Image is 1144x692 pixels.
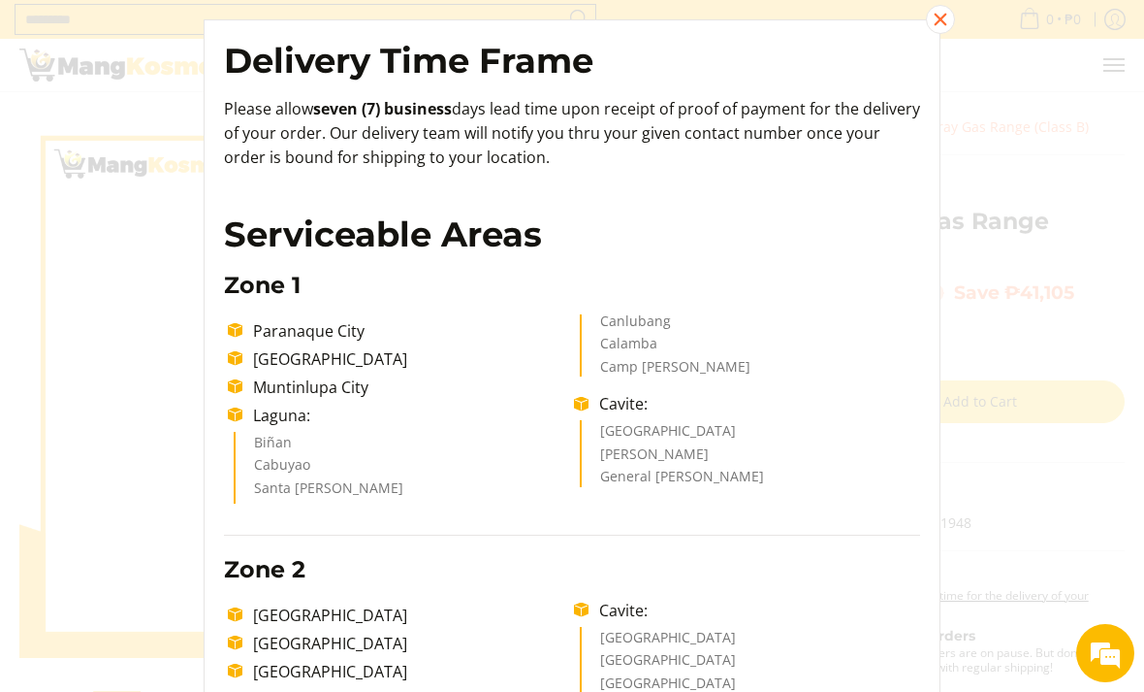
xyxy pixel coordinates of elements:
li: [GEOGRAPHIC_DATA] [243,347,574,371]
li: [GEOGRAPHIC_DATA] [243,632,574,655]
li: [PERSON_NAME] [600,447,902,471]
li: Canlubang [600,314,902,338]
li: Calamba [600,337,902,360]
b: seven (7) business [313,98,452,119]
li: General [PERSON_NAME] [600,470,902,487]
li: [GEOGRAPHIC_DATA] [243,660,574,683]
li: Camp [PERSON_NAME] [600,360,902,378]
div: Minimize live chat window [318,10,365,56]
li: Santa [PERSON_NAME] [254,481,556,505]
li: [GEOGRAPHIC_DATA] [243,604,574,627]
textarea: Type your message and hit 'Enter' [10,475,369,543]
h3: Zone 1 [224,271,920,300]
li: Cavite: [589,392,920,415]
li: Cavite: [589,599,920,622]
p: Please allow days lead time upon receipt of proof of payment for the delivery of your order. Our ... [224,97,920,188]
h2: Serviceable Areas [224,214,920,256]
li: Muntinlupa City [243,376,574,399]
li: [GEOGRAPHIC_DATA] [600,653,902,676]
li: [GEOGRAPHIC_DATA] [600,631,902,654]
li: [GEOGRAPHIC_DATA] [600,424,902,447]
div: Chat with us now [101,109,326,134]
span: Paranaque City [253,320,365,342]
button: Close pop up [926,5,955,34]
h2: Delivery Time Frame [224,40,920,82]
li: Cabuyao [254,458,556,481]
span: We're online! [112,216,268,412]
li: Biñan [254,436,556,459]
li: Laguna: [243,404,574,427]
h3: Zone 2 [224,555,920,584]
